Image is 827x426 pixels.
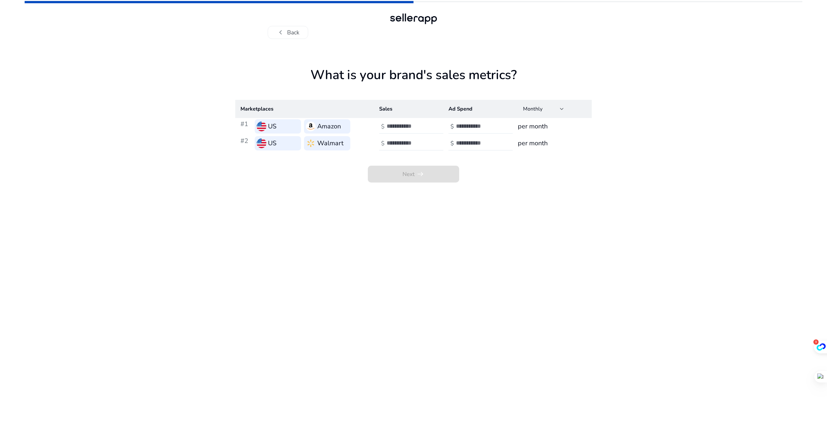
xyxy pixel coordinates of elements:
h1: What is your brand's sales metrics? [235,67,592,100]
h3: per month [518,122,587,132]
th: Sales [374,100,443,118]
h4: $ [450,123,454,130]
span: Monthly [523,105,542,112]
h3: Walmart [317,138,344,148]
h4: $ [381,123,385,130]
h3: US [268,138,276,148]
button: chevron_leftBack [268,26,308,39]
th: Marketplaces [235,100,374,118]
h3: Amazon [317,122,341,132]
h4: $ [450,140,454,147]
img: us.svg [257,138,266,148]
img: us.svg [257,122,266,131]
h3: #1 [240,119,252,134]
h3: per month [518,138,587,148]
h3: US [268,122,276,132]
th: Ad Spend [443,100,513,118]
h3: #2 [240,136,252,150]
span: chevron_left [276,28,285,37]
h4: $ [381,140,385,147]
